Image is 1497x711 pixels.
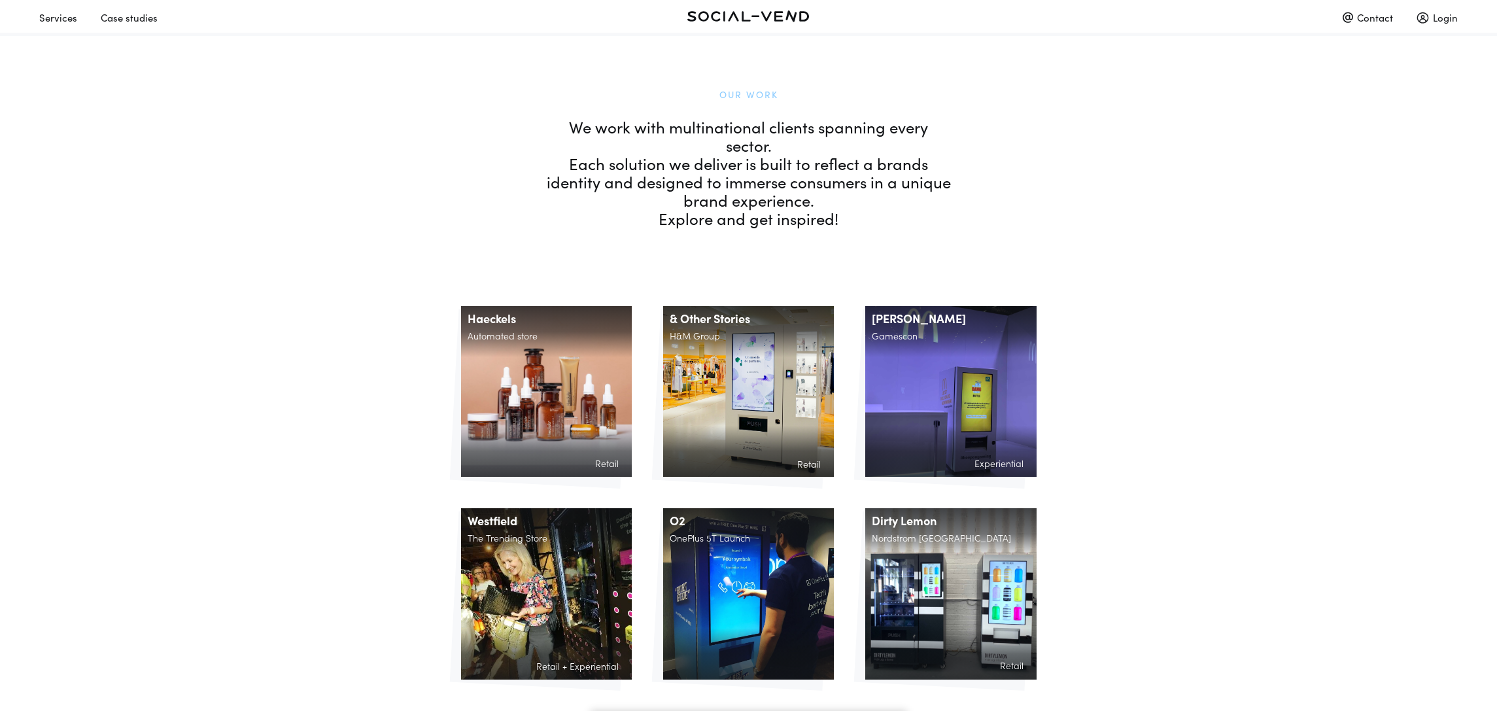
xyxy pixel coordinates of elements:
h1: [PERSON_NAME] [865,306,1036,331]
h1: Our Work [546,85,952,103]
a: O2OnePlus 5T Launch [663,508,834,679]
h2: Automated store [461,331,632,347]
h1: Westfield [461,508,632,533]
p: Explore and get inspired! [546,209,952,228]
p: Each solution we deliver is built to reflect a brands identity and designed to immerse consumers ... [546,154,952,209]
h2: Retail [670,459,827,474]
a: & Other StoriesH&M GroupRetail [663,306,834,477]
h1: Dirty Lemon [865,508,1036,533]
h2: H&M Group [663,331,834,347]
h2: The Trending Store [461,533,632,549]
h2: OnePlus 5T Launch [663,533,834,549]
p: We work with multinational clients spanning every sector. [546,118,952,154]
h2: Retail [468,459,625,474]
h2: Nordstrom [GEOGRAPHIC_DATA] [865,533,1036,549]
div: Services [39,6,77,29]
h2: Gamescon [865,331,1036,347]
a: HaeckelsAutomated storeRetail [461,306,632,477]
h2: Experiential [872,459,1029,474]
h1: O2 [663,508,834,533]
div: Login [1417,6,1458,29]
h2: Retail + Experiential [468,661,625,677]
div: Contact [1343,6,1393,29]
h1: & Other Stories [663,306,834,331]
a: WestfieldThe Trending StoreRetail + Experiential [461,508,632,679]
h2: Retail [872,661,1029,677]
div: Case studies [101,6,158,29]
a: Case studies [101,6,181,20]
a: Dirty LemonNordstrom [GEOGRAPHIC_DATA]Retail [865,508,1036,679]
h1: Haeckels [461,306,632,331]
a: [PERSON_NAME]GamesconExperiential [865,306,1036,477]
